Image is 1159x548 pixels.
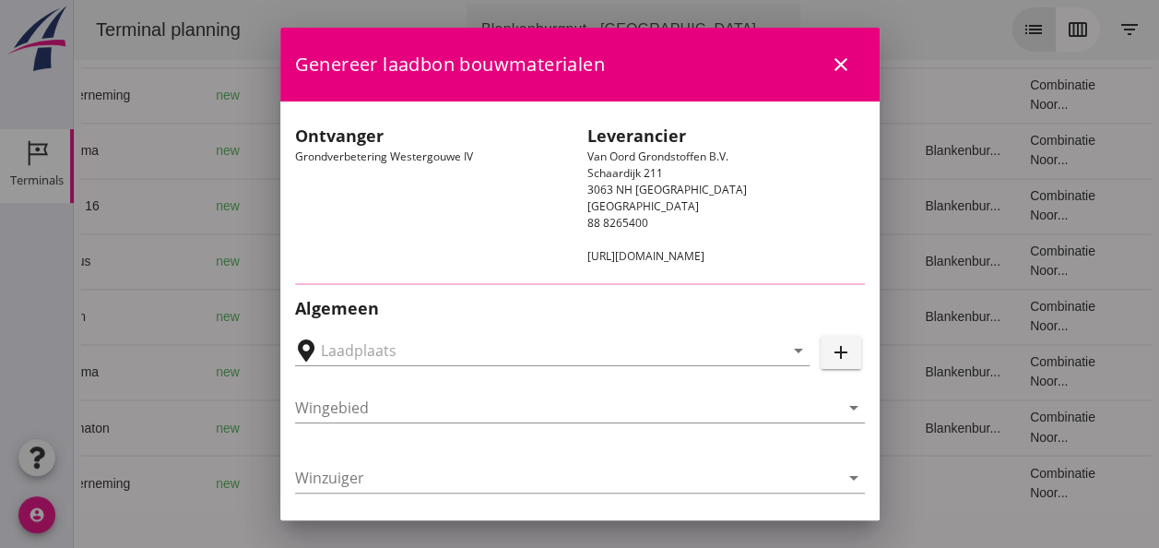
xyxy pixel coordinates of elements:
[254,421,267,434] i: directions_boat
[603,233,696,289] td: Ontzilt oph.zan...
[603,289,696,344] td: Filling sand
[697,233,837,289] td: 18
[411,289,513,344] td: 480
[447,367,462,378] small: m3
[836,344,941,399] td: Blankenbur...
[411,344,513,399] td: 994
[127,233,194,289] td: new
[603,455,696,510] td: Ontzilt oph.zan...
[836,289,941,344] td: Blankenbur...
[447,256,462,268] small: m3
[7,17,182,42] div: Terminal planning
[411,67,513,123] td: 1231
[941,344,1056,399] td: Combinatie Noor...
[127,123,194,178] td: new
[411,455,513,510] td: 1231
[295,124,573,149] h2: Ontvanger
[447,146,462,157] small: m3
[208,252,363,271] div: Gouda
[787,340,810,362] i: arrow_drop_down
[836,399,941,455] td: Blankenbur...
[455,90,469,101] small: m3
[941,289,1056,344] td: Combinatie Noor...
[603,123,696,178] td: Filling sand
[127,289,194,344] td: new
[603,399,696,455] td: Ontzilt oph.zan...
[941,178,1056,233] td: Combinatie Noor...
[447,312,462,323] small: m3
[941,233,1056,289] td: Combinatie Noor...
[697,455,837,510] td: 18
[836,123,941,178] td: Blankenbur...
[208,473,363,493] div: Gouda
[208,141,363,161] div: [GEOGRAPHIC_DATA]
[127,67,194,123] td: new
[603,178,696,233] td: Ontzilt oph.zan...
[289,365,302,378] i: directions_boat
[411,123,513,178] td: 994
[208,363,363,382] div: Papendrecht
[941,67,1056,123] td: Combinatie Noor...
[603,344,696,399] td: Filling sand
[208,418,363,437] div: Gouda
[411,399,513,455] td: 672
[843,467,865,489] i: arrow_drop_down
[697,344,837,399] td: 18
[941,399,1056,455] td: Combinatie Noor...
[1045,18,1067,41] i: filter_list
[127,344,194,399] td: new
[208,197,363,216] div: Gouda
[830,341,852,363] i: add
[697,178,837,233] td: 18
[603,67,696,123] td: Ontzilt oph.zan...
[447,423,462,434] small: m3
[411,178,513,233] td: 1298
[697,399,837,455] td: 18
[993,18,1015,41] i: calendar_view_week
[836,233,941,289] td: Blankenbur...
[295,393,839,423] input: Wingebied
[697,289,837,344] td: 18
[254,89,267,101] i: directions_boat
[697,67,837,123] td: 18
[455,478,469,489] small: m3
[208,307,363,327] div: [GEOGRAPHIC_DATA]
[693,18,716,41] i: arrow_drop_down
[941,455,1056,510] td: Combinatie Noor...
[127,455,194,510] td: new
[949,18,971,41] i: list
[208,86,363,105] div: Gouda
[350,144,363,157] i: directions_boat
[350,310,363,323] i: directions_boat
[295,296,865,321] h2: Algemeen
[697,123,837,178] td: 18
[288,116,580,272] div: Grondverbetering Westergouwe IV
[830,54,852,76] i: close
[254,255,267,268] i: directions_boat
[408,18,682,41] div: Blankenburgput - [GEOGRAPHIC_DATA]
[280,28,880,101] div: Genereer laadbon bouwmaterialen
[587,124,865,149] h2: Leverancier
[127,399,194,455] td: new
[455,201,469,212] small: m3
[836,178,941,233] td: Blankenbur...
[843,397,865,419] i: arrow_drop_down
[254,199,267,212] i: directions_boat
[941,123,1056,178] td: Combinatie Noor...
[127,178,194,233] td: new
[254,476,267,489] i: directions_boat
[321,336,758,365] input: Laadplaats
[411,233,513,289] td: 999
[295,463,839,493] input: Winzuiger
[580,116,872,272] div: Van Oord Grondstoffen B.V. Schaardijk 211 3063 NH [GEOGRAPHIC_DATA] [GEOGRAPHIC_DATA] 88 8265400 ...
